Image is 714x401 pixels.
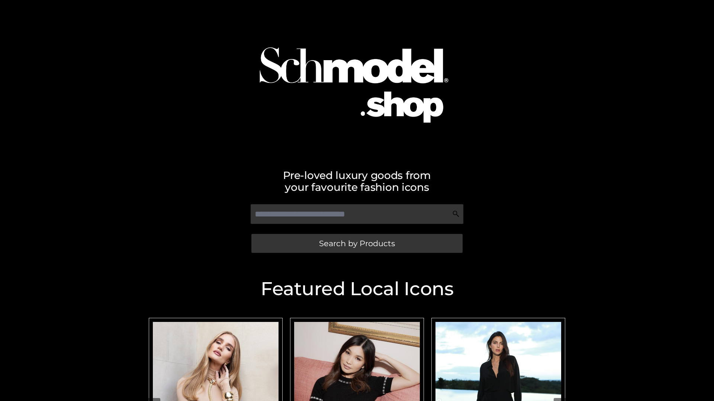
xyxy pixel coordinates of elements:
a: Search by Products [251,234,463,253]
img: Search Icon [452,210,460,218]
span: Search by Products [319,239,395,247]
h2: Pre-loved luxury goods from your favourite fashion icons [145,169,569,193]
h2: Featured Local Icons​ [145,280,569,298]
